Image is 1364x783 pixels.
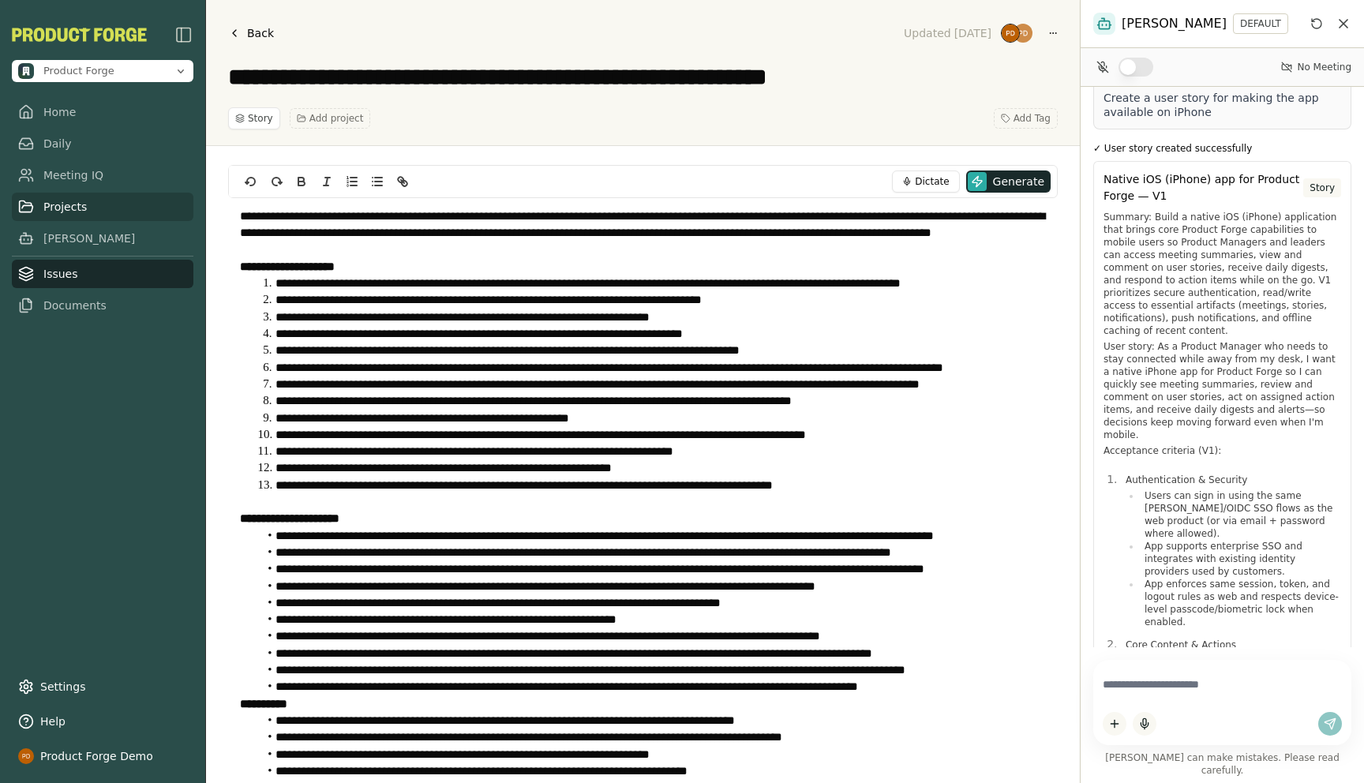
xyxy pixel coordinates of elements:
p: User story: As a Product Manager who needs to stay connected while away from my desk, I want a na... [1104,340,1341,441]
p: Summary: Build a native iOS (iPhone) application that brings core Product Forge capabilities to m... [1104,211,1341,337]
img: Product Forge Demo [1001,24,1020,43]
button: Add Tag [994,108,1058,129]
div: Story [1303,178,1341,197]
a: Back [228,22,274,44]
img: Product Forge Demo [1014,24,1032,43]
img: Product Forge [18,63,34,79]
p: Acceptance criteria (V1): [1104,444,1341,457]
button: Start dictation [1133,712,1156,736]
button: Link [392,172,414,191]
a: Meeting IQ [12,161,193,189]
button: Generate [966,170,1051,193]
button: Reset conversation [1307,14,1326,33]
img: sidebar [174,25,193,44]
span: No Meeting [1297,61,1351,73]
button: DEFAULT [1233,13,1288,34]
button: Bold [290,172,313,191]
button: Product Forge Demo [12,742,193,770]
a: Home [12,98,193,126]
span: Story [248,112,273,125]
button: Close chat [1336,16,1351,32]
p: Create a user story for making the app available on iPhone [1104,92,1341,119]
a: Projects [12,193,193,221]
button: Add project [290,108,371,129]
img: profile [18,748,34,764]
a: Issues [12,260,193,288]
button: Updated[DATE]Product Forge DemoProduct Forge Demo [894,22,1042,44]
div: ✓ User story created successfully [1093,142,1351,155]
li: App supports enterprise SSO and integrates with existing identity providers used by customers. [1141,540,1341,578]
button: Ordered [341,172,363,191]
a: Daily [12,129,193,158]
button: Bullet [366,172,388,191]
span: Back [247,25,274,41]
span: [PERSON_NAME] can make mistakes. Please read carefully. [1093,751,1351,777]
a: Settings [12,672,193,701]
span: Native iOS (iPhone) app for Product Forge — V1 [1104,171,1303,204]
span: Generate [993,174,1044,189]
button: PF-Logo [12,28,147,42]
button: Add content to chat [1103,712,1126,736]
button: Italic [316,172,338,191]
button: undo [240,172,262,191]
button: Open organization switcher [12,60,193,82]
a: Documents [12,291,193,320]
button: Send message [1318,712,1342,736]
span: Dictate [915,175,949,188]
p: Core Content & Actions [1126,639,1341,651]
button: Dictate [892,170,959,193]
button: Help [12,707,193,736]
span: [PERSON_NAME] [1122,14,1227,33]
button: Story [228,107,280,129]
img: Product Forge [12,28,147,42]
span: Add Tag [1014,112,1051,125]
p: Authentication & Security [1126,474,1341,486]
a: [PERSON_NAME] [12,224,193,253]
li: App enforces same session, token, and logout rules as web and respects device-level passcode/biom... [1141,578,1341,628]
span: [DATE] [954,25,991,41]
button: redo [265,172,287,191]
li: Users can sign in using the same [PERSON_NAME]/OIDC SSO flows as the web product (or via email + ... [1141,489,1341,540]
span: Add project [309,112,364,125]
span: Product Forge [43,64,114,78]
span: Updated [904,25,951,41]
